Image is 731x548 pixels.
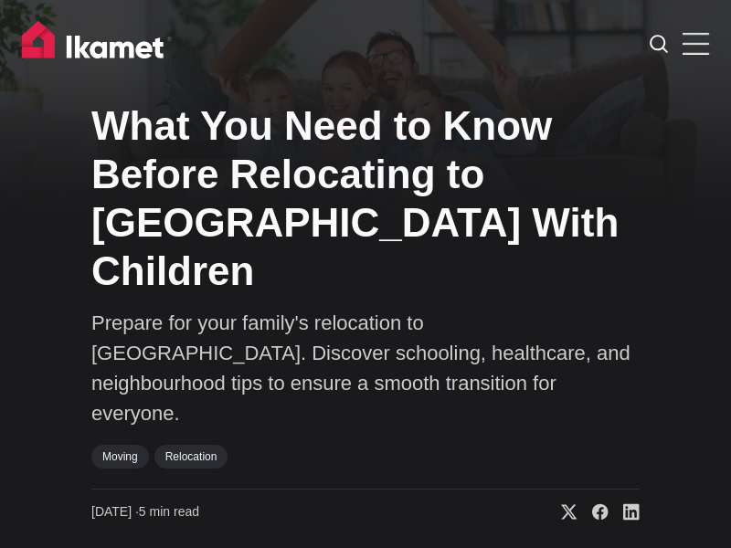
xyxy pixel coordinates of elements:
a: Share on X [546,503,577,522]
img: Ikamet home [22,21,172,67]
a: Relocation [154,445,228,469]
a: Share on Linkedin [609,503,640,522]
time: 5 min read [91,503,199,522]
a: Moving [91,445,149,469]
span: [DATE] ∙ [91,504,139,519]
p: Prepare for your family's relocation to [GEOGRAPHIC_DATA]. Discover schooling, healthcare, and ne... [91,308,640,428]
a: Share on Facebook [577,503,609,522]
h1: What You Need to Know Before Relocating to [GEOGRAPHIC_DATA] With Children [91,102,640,295]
